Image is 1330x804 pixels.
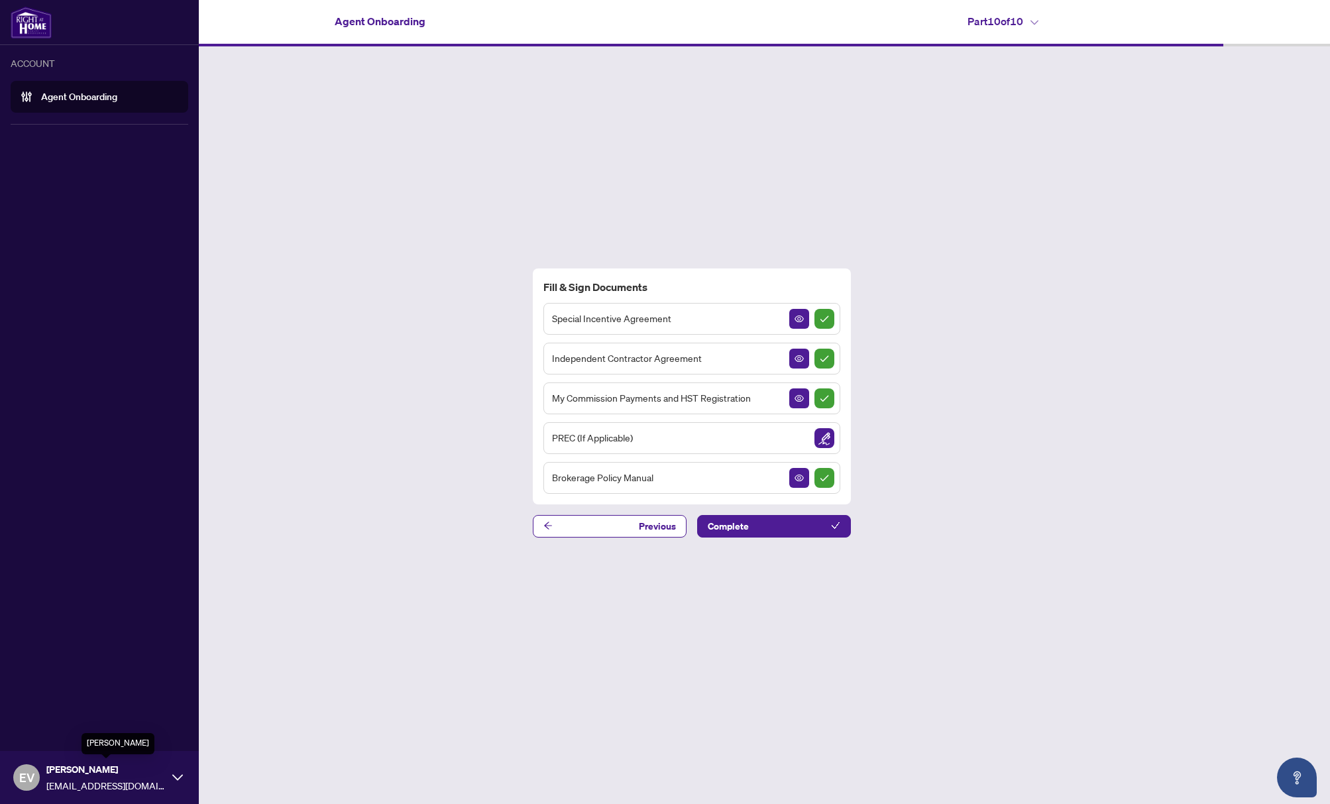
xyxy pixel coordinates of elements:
[795,314,804,323] span: View Document
[11,56,188,70] div: ACCOUNT
[533,515,687,538] button: Previous
[552,351,702,366] span: Independent Contractor Agreement
[968,13,1038,29] h4: Part 10 of 10
[552,430,633,445] span: PREC (If Applicable)
[814,428,834,448] img: Sign Document
[639,516,676,537] span: Previous
[1277,758,1317,797] button: Open asap
[335,13,425,29] h4: Agent Onboarding
[552,470,653,485] span: Brokerage Policy Manual
[795,394,804,403] span: View Document
[11,7,52,38] img: logo
[814,388,834,408] img: Sign Completed
[814,468,834,488] img: Sign Completed
[543,279,840,295] h4: Fill & Sign Documents
[552,390,751,406] span: My Commission Payments and HST Registration
[795,473,804,483] span: View Document
[814,349,834,369] img: Sign Completed
[831,521,840,530] span: check
[708,516,749,537] span: Complete
[46,762,166,777] span: [PERSON_NAME]
[41,91,117,103] a: Agent Onboarding
[795,354,804,363] span: View Document
[552,311,671,326] span: Special Incentive Agreement
[19,768,34,787] span: EV
[46,778,166,793] span: [EMAIL_ADDRESS][DOMAIN_NAME]
[82,733,154,754] div: [PERSON_NAME]
[814,309,834,329] img: Sign Completed
[697,515,851,538] button: Complete
[543,521,553,530] span: arrow-left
